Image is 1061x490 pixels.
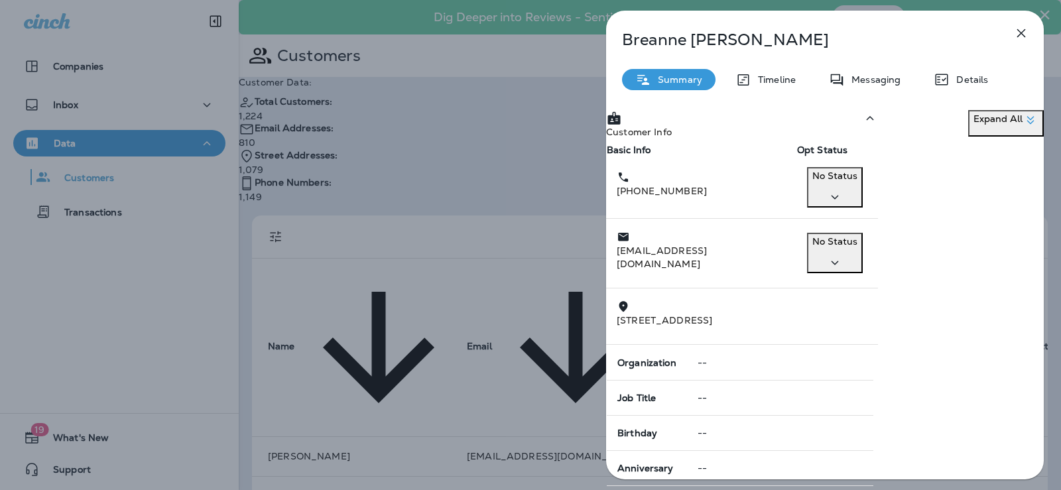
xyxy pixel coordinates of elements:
p: Timeline [751,74,796,85]
p: Details [950,74,988,85]
p: [EMAIL_ADDRESS][DOMAIN_NAME] [617,244,786,271]
span: Anniversary [617,462,674,474]
span: Opt Status [797,144,847,156]
span: Job Title [617,392,656,404]
span: Basic Info [607,144,651,156]
span: -- [698,357,707,369]
span: -- [698,462,707,474]
p: Expand All [973,112,1038,128]
span: Organization [617,357,676,369]
span: -- [698,392,707,404]
p: Breanne [PERSON_NAME] [622,31,984,49]
span: [STREET_ADDRESS] [617,314,712,326]
p: Summary [651,74,702,85]
span: -- [698,427,707,439]
p: No Status [812,235,857,248]
p: Messaging [845,74,901,85]
button: Expand All [968,110,1044,137]
p: No Status [812,169,857,182]
button: No Status [807,167,863,208]
button: No Status [807,233,863,273]
p: Customer Info [606,127,672,137]
p: [PHONE_NUMBER] [617,184,786,198]
span: Birthday [617,427,657,439]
